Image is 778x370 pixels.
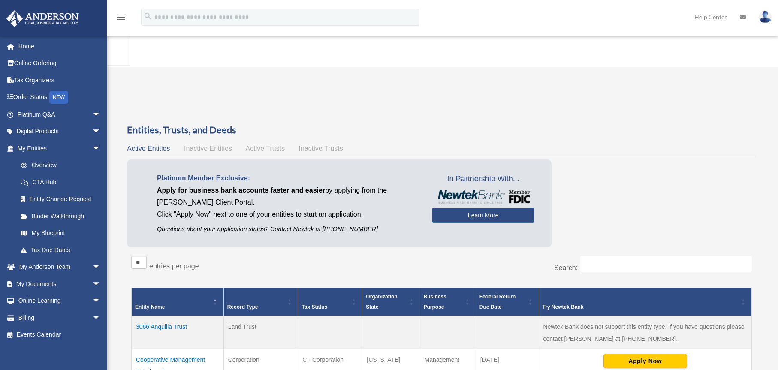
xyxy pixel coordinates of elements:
span: arrow_drop_down [92,292,109,310]
button: Apply Now [603,354,687,368]
a: menu [116,15,126,22]
span: In Partnership With... [432,172,534,186]
div: Try Newtek Bank [543,302,739,312]
span: arrow_drop_down [92,123,109,141]
span: arrow_drop_down [92,259,109,276]
p: Click "Apply Now" next to one of your entities to start an application. [157,208,419,220]
span: Inactive Trusts [299,145,343,152]
a: Online Learningarrow_drop_down [6,292,114,310]
span: Record Type [227,304,258,310]
th: Organization State: Activate to sort [362,288,420,316]
a: Platinum Q&Aarrow_drop_down [6,106,114,123]
span: Federal Return Due Date [479,294,516,310]
a: Tax Organizers [6,72,114,89]
label: entries per page [149,262,199,270]
div: NEW [49,91,68,104]
span: arrow_drop_down [92,106,109,123]
a: My Entitiesarrow_drop_down [6,140,109,157]
a: Home [6,38,114,55]
a: Tax Due Dates [12,241,109,259]
label: Search: [554,264,578,271]
a: Binder Walkthrough [12,208,109,225]
img: Anderson Advisors Platinum Portal [4,10,81,27]
p: by applying from the [PERSON_NAME] Client Portal. [157,184,419,208]
a: My Blueprint [12,225,109,242]
th: Entity Name: Activate to invert sorting [132,288,224,316]
td: 3066 Anquilla Trust [132,316,224,349]
a: Order StatusNEW [6,89,114,106]
span: arrow_drop_down [92,309,109,327]
i: menu [116,12,126,22]
i: search [143,12,153,21]
a: Learn More [432,208,534,223]
span: Active Trusts [246,145,285,152]
img: User Pic [759,11,772,23]
a: Overview [12,157,105,174]
span: Inactive Entities [184,145,232,152]
span: Tax Status [302,304,327,310]
th: Business Purpose: Activate to sort [420,288,476,316]
a: Billingarrow_drop_down [6,309,114,326]
img: NewtekBankLogoSM.png [436,190,530,204]
a: Online Ordering [6,55,114,72]
a: Digital Productsarrow_drop_down [6,123,114,140]
th: Try Newtek Bank : Activate to sort [539,288,751,316]
h3: Entities, Trusts, and Deeds [127,123,756,137]
p: Questions about your application status? Contact Newtek at [PHONE_NUMBER] [157,224,419,235]
td: Newtek Bank does not support this entity type. If you have questions please contact [PERSON_NAME]... [539,316,751,349]
a: Entity Change Request [12,191,109,208]
span: Apply for business bank accounts faster and easier [157,187,325,194]
span: Entity Name [135,304,165,310]
p: Platinum Member Exclusive: [157,172,419,184]
td: Land Trust [223,316,298,349]
span: Organization State [366,294,397,310]
span: arrow_drop_down [92,140,109,157]
span: arrow_drop_down [92,275,109,293]
span: Business Purpose [424,294,446,310]
a: CTA Hub [12,174,109,191]
th: Federal Return Due Date: Activate to sort [476,288,539,316]
th: Tax Status: Activate to sort [298,288,362,316]
a: My Documentsarrow_drop_down [6,275,114,292]
a: My Anderson Teamarrow_drop_down [6,259,114,276]
th: Record Type: Activate to sort [223,288,298,316]
span: Active Entities [127,145,170,152]
a: Events Calendar [6,326,114,343]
